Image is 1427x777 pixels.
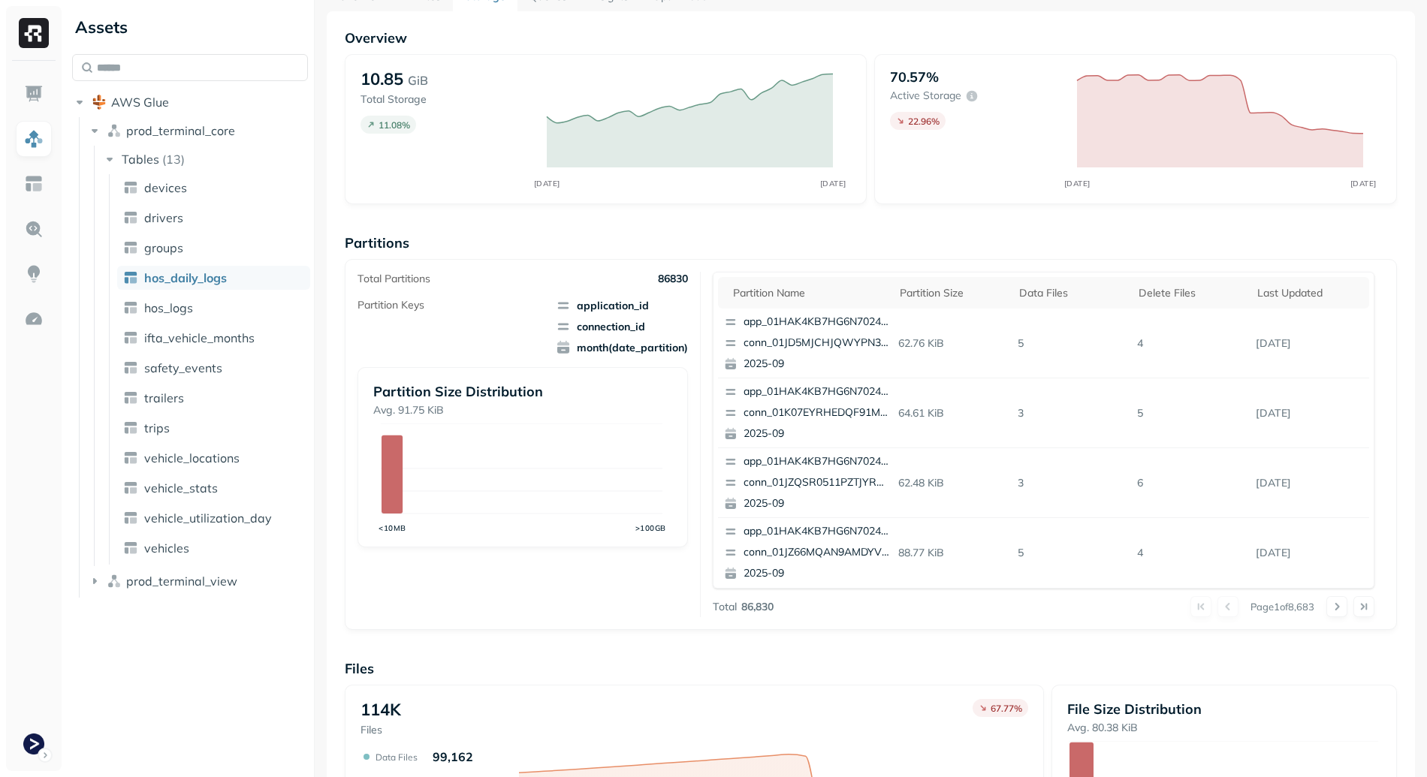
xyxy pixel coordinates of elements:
div: Delete Files [1139,286,1243,300]
p: conn_01JZQSR0511PZTJYR7Y1C0XHCF [744,475,889,490]
img: table [123,541,138,556]
p: 6 [1131,470,1251,496]
p: app_01HAK4KB7HG6N7024210G3S8D5 [744,315,889,330]
p: app_01HAK4KB7HG6N7024210G3S8D5 [744,454,889,469]
p: Partition Size Distribution [373,383,672,400]
a: devices [117,176,310,200]
p: Sep 14, 2025 [1250,540,1369,566]
button: app_01HAK4KB7HG6N7024210G3S8D5conn_01JD5MJCHJQWYPN3R1DAN6QZ2Y2025-09 [718,309,895,378]
a: vehicle_locations [117,446,310,470]
p: Total Storage [361,92,532,107]
p: Active storage [890,89,961,103]
tspan: [DATE] [534,179,560,188]
a: safety_events [117,356,310,380]
img: table [123,330,138,345]
button: Tables(13) [102,147,309,171]
p: Avg. 91.75 KiB [373,403,672,417]
img: table [123,480,138,495]
a: drivers [117,206,310,230]
span: prod_terminal_core [126,123,235,138]
p: conn_01JZ66MQAN9AMDYV0FWR2NTDVX [744,545,889,560]
p: Avg. 80.38 KiB [1067,721,1381,735]
a: groups [117,236,310,260]
button: app_01HAK4KB7HG6N7024210G3S8D5conn_01K07EYRHEDQF91MV1F3HW0WA82025-09 [718,378,895,447]
p: 4 [1131,540,1251,566]
a: hos_daily_logs [117,266,310,290]
img: table [123,450,138,465]
img: table [123,300,138,315]
span: trips [144,420,170,435]
span: drivers [144,210,183,225]
img: table [123,420,138,435]
p: 67.77 % [991,703,1022,714]
a: ifta_vehicle_months [117,326,310,350]
span: application_id [556,298,688,313]
p: ( 13 ) [162,152,185,167]
p: 5 [1131,400,1251,426]
span: Tables [122,152,159,167]
p: 2025-09 [744,496,889,511]
tspan: <10MB [379,523,406,533]
p: 114K [361,699,401,720]
p: Partitions [345,234,1397,251]
span: vehicle_stats [144,480,218,495]
p: File Size Distribution [1067,700,1381,718]
p: app_01HAK4KB7HG6N7024210G3S8D5 [744,524,889,539]
span: safety_events [144,360,222,375]
p: 86,830 [741,600,774,614]
img: table [123,240,138,255]
button: prod_terminal_core [87,119,309,143]
img: table [123,270,138,285]
img: table [123,510,138,526]
p: 99,162 [433,749,473,764]
button: prod_terminal_view [87,569,309,593]
p: app_01HAK4KB7HG6N7024210G3S8D5 [744,384,889,399]
span: groups [144,240,183,255]
tspan: [DATE] [1064,179,1091,188]
a: vehicle_utilization_day [117,506,310,530]
img: Terminal [23,733,44,754]
p: Page 1 of 8,683 [1251,600,1314,613]
img: Ryft [19,18,49,48]
p: Total Partitions [358,272,430,286]
p: 22.96 % [908,116,940,127]
img: namespace [107,574,122,589]
p: 64.61 KiB [892,400,1012,426]
div: Partition size [900,286,1004,300]
span: connection_id [556,319,688,334]
span: vehicle_utilization_day [144,510,272,526]
img: Asset Explorer [24,174,44,194]
p: Data Files [376,751,418,763]
p: 2025-09 [744,357,889,372]
tspan: [DATE] [1350,179,1377,188]
p: 2025-09 [744,566,889,581]
p: Overview [345,29,1397,47]
p: 86830 [658,272,688,286]
img: root [92,95,107,110]
span: hos_logs [144,300,193,315]
img: Assets [24,129,44,149]
img: table [123,360,138,375]
span: month(date_partition) [556,340,688,355]
span: ifta_vehicle_months [144,330,255,345]
span: hos_daily_logs [144,270,227,285]
a: hos_logs [117,296,310,320]
div: Data Files [1019,286,1124,300]
p: Files [345,660,1397,677]
a: trailers [117,386,310,410]
p: 5 [1012,330,1131,357]
img: Dashboard [24,84,44,104]
button: app_01HAK4KB7HG6N7024210G3S8D5conn_01JZQSR0511PZTJYR7Y1C0XHCF2025-09 [718,448,895,517]
span: prod_terminal_view [126,574,237,589]
p: Sep 14, 2025 [1250,400,1369,426]
img: namespace [107,123,122,138]
span: vehicles [144,541,189,556]
span: vehicle_locations [144,450,240,465]
p: 11.08 % [379,119,410,131]
span: trailers [144,390,184,405]
p: 10.85 [361,68,403,89]
p: 62.48 KiB [892,470,1012,496]
p: conn_01JD5MJCHJQWYPN3R1DAN6QZ2Y [744,336,889,351]
p: Files [361,723,401,737]
button: AWS Glue [72,90,308,114]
